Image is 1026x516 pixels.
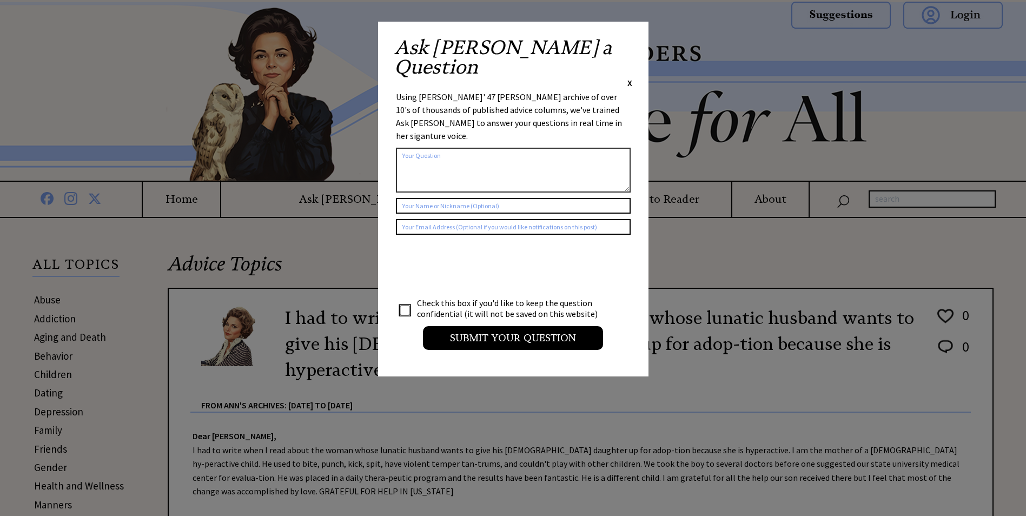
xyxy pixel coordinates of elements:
td: Check this box if you'd like to keep the question confidential (it will not be saved on this webs... [416,297,608,320]
span: X [627,77,632,88]
input: Submit your Question [423,326,603,350]
h2: Ask [PERSON_NAME] a Question [394,38,632,77]
input: Your Name or Nickname (Optional) [396,198,631,214]
input: Your Email Address (Optional if you would like notifications on this post) [396,219,631,235]
iframe: reCAPTCHA [396,246,560,288]
div: Using [PERSON_NAME]' 47 [PERSON_NAME] archive of over 10's of thousands of published advice colum... [396,90,631,142]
